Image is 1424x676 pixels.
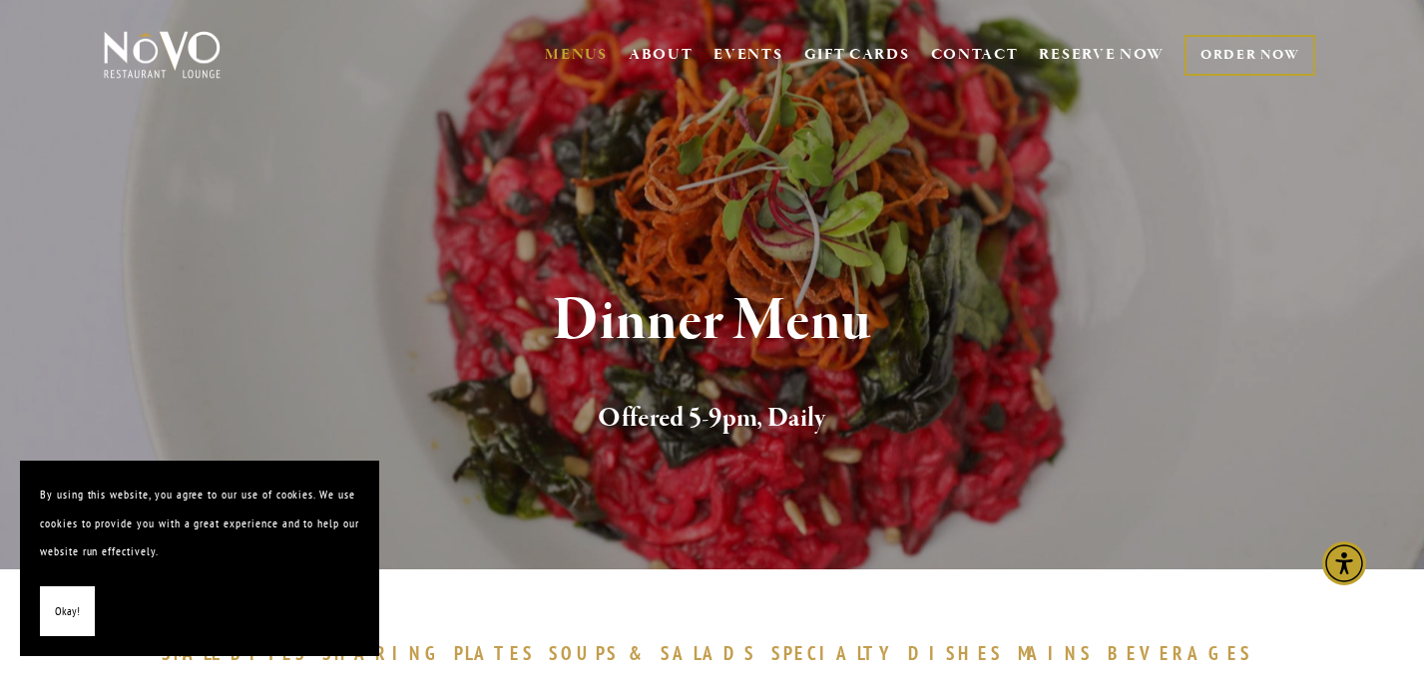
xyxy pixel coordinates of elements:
[549,641,765,665] a: SOUPS&SALADS
[771,641,899,665] span: SPECIALTY
[931,36,1019,74] a: CONTACT
[1039,36,1165,74] a: RESERVE NOW
[137,398,1287,440] h2: Offered 5-9pm, Daily
[1018,641,1103,665] a: MAINS
[137,289,1287,354] h1: Dinner Menu
[771,641,1013,665] a: SPECIALTYDISHES
[162,641,318,665] a: SMALLBITES
[100,30,225,80] img: Novo Restaurant &amp; Lounge
[454,641,535,665] span: PLATES
[661,641,756,665] span: SALADS
[549,641,619,665] span: SOUPS
[713,45,782,65] a: EVENTS
[1108,641,1253,665] span: BEVERAGES
[322,641,444,665] span: SHARING
[629,641,651,665] span: &
[908,641,1003,665] span: DISHES
[40,586,95,637] button: Okay!
[40,481,359,566] p: By using this website, you agree to our use of cookies. We use cookies to provide you with a grea...
[1108,641,1263,665] a: BEVERAGES
[1018,641,1093,665] span: MAINS
[1322,541,1366,585] div: Accessibility Menu
[804,36,910,74] a: GIFT CARDS
[231,641,307,665] span: BITES
[322,641,544,665] a: SHARINGPLATES
[20,461,379,656] section: Cookie banner
[545,45,608,65] a: MENUS
[629,45,694,65] a: ABOUT
[1185,35,1315,76] a: ORDER NOW
[162,641,222,665] span: SMALL
[55,597,80,626] span: Okay!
